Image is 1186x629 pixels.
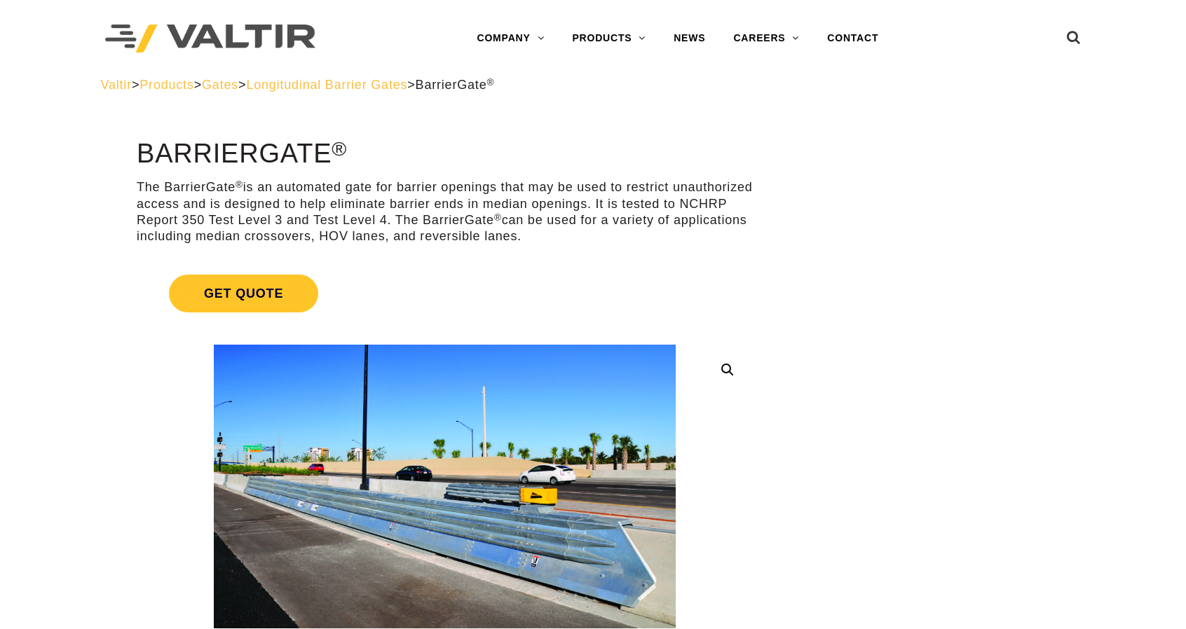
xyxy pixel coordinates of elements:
sup: ® [486,77,494,88]
a: Longitudinal Barrier Gates [246,78,407,92]
a: CAREERS [719,25,813,53]
img: Valtir [105,25,315,53]
a: CONTACT [813,25,892,53]
div: > > > > [100,77,1085,93]
a: Valtir [100,78,131,92]
span: Get Quote [169,275,318,312]
p: The BarrierGate is an automated gate for barrier openings that may be used to restrict unauthoriz... [137,179,753,245]
a: Products [139,78,193,92]
a: NEWS [660,25,719,53]
a: Gates [202,78,238,92]
span: BarrierGate [416,78,495,92]
a: COMPANY [463,25,558,53]
a: Get Quote [137,258,753,329]
a: PRODUCTS [558,25,660,53]
h1: BarrierGate [137,139,753,169]
sup: ® [236,179,243,190]
sup: ® [332,137,347,160]
sup: ® [494,212,502,223]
